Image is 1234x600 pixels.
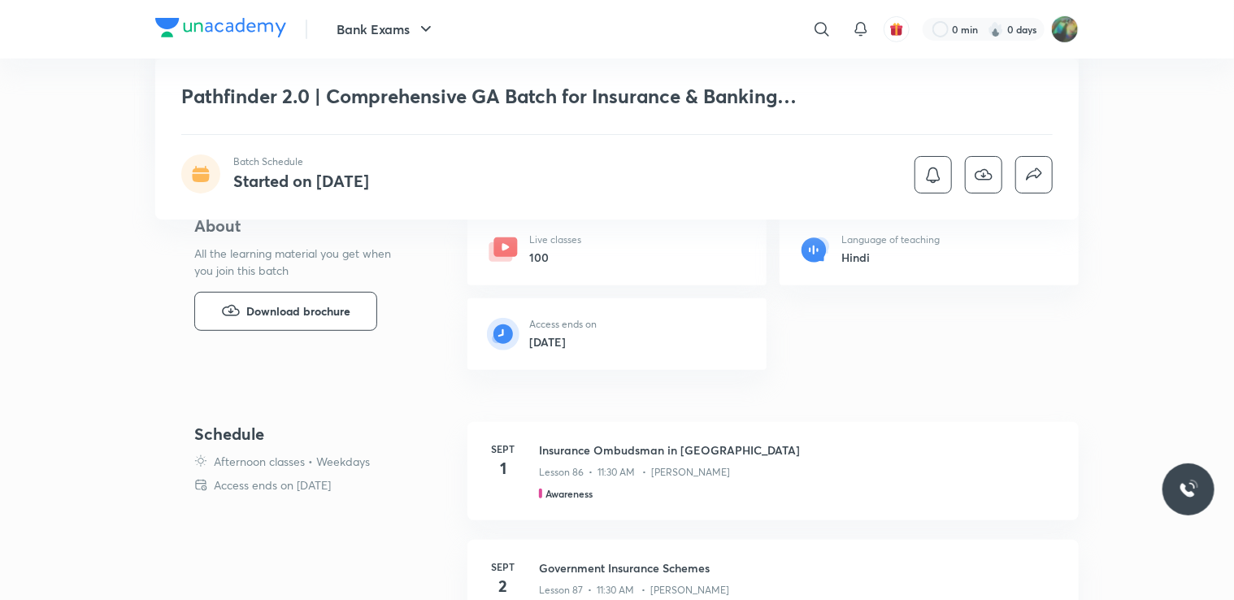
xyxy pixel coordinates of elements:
h4: 2 [487,574,519,598]
button: Bank Exams [327,13,445,46]
img: streak [988,21,1004,37]
p: Batch Schedule [233,154,369,169]
h3: Insurance Ombudsman in [GEOGRAPHIC_DATA] [539,441,1059,459]
p: Afternoon classes • Weekdays [214,453,370,470]
button: avatar [884,16,910,42]
h3: Government Insurance Schemes [539,559,1059,576]
p: Access ends on [DATE] [214,476,331,493]
h4: 1 [487,456,519,480]
h4: Schedule [194,422,454,446]
h6: Sept [487,441,519,456]
h4: About [194,214,415,238]
a: Sept1Insurance Ombudsman in [GEOGRAPHIC_DATA]Lesson 86 • 11:30 AM • [PERSON_NAME]Awareness [467,422,1079,540]
img: Company Logo [155,18,286,37]
p: Lesson 87 • 11:30 AM • [PERSON_NAME] [539,583,729,598]
span: Download brochure [246,302,350,320]
h6: 100 [529,249,581,266]
img: ttu [1179,480,1198,499]
p: All the learning material you get when you join this batch [194,245,404,279]
p: Access ends on [529,317,597,332]
h6: Hindi [841,249,940,266]
h4: Started on [DATE] [233,170,369,192]
p: Live classes [529,233,581,247]
h6: Sept [487,559,519,574]
p: Language of teaching [841,233,940,247]
h5: Awareness [545,486,593,501]
img: aayushi patil [1051,15,1079,43]
h6: [DATE] [529,333,597,350]
img: avatar [889,22,904,37]
button: Download brochure [194,292,377,331]
a: Company Logo [155,18,286,41]
h1: Pathfinder 2.0 | Comprehensive GA Batch for Insurance & Banking Exams [181,85,818,108]
p: Lesson 86 • 11:30 AM • [PERSON_NAME] [539,465,730,480]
